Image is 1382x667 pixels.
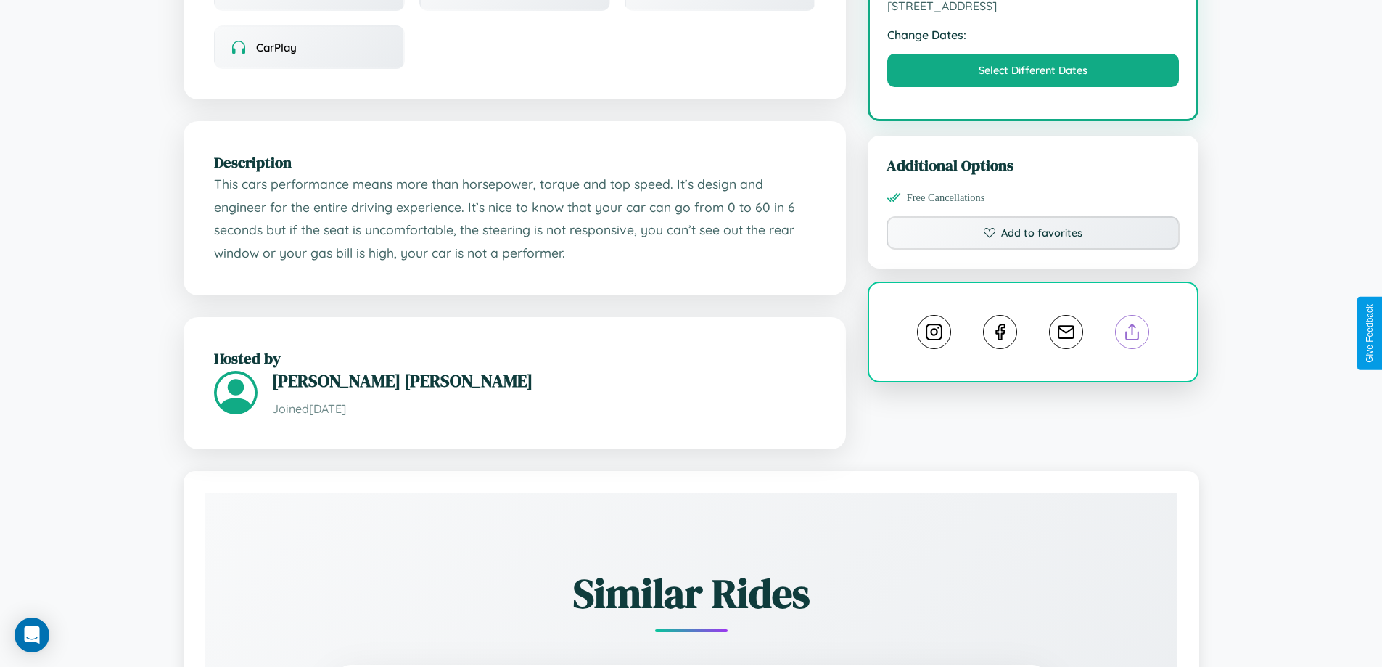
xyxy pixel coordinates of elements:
[887,28,1180,42] strong: Change Dates:
[887,54,1180,87] button: Select Different Dates
[272,369,815,393] h3: [PERSON_NAME] [PERSON_NAME]
[907,192,985,204] span: Free Cancellations
[272,398,815,420] p: Joined [DATE]
[214,152,815,173] h2: Description
[214,173,815,265] p: This cars performance means more than horsepower, torque and top speed. It’s design and engineer ...
[887,216,1180,250] button: Add to favorites
[887,155,1180,176] h3: Additional Options
[1365,304,1375,363] div: Give Feedback
[256,41,297,54] span: CarPlay
[214,348,815,369] h2: Hosted by
[256,565,1127,621] h2: Similar Rides
[15,618,49,652] div: Open Intercom Messenger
